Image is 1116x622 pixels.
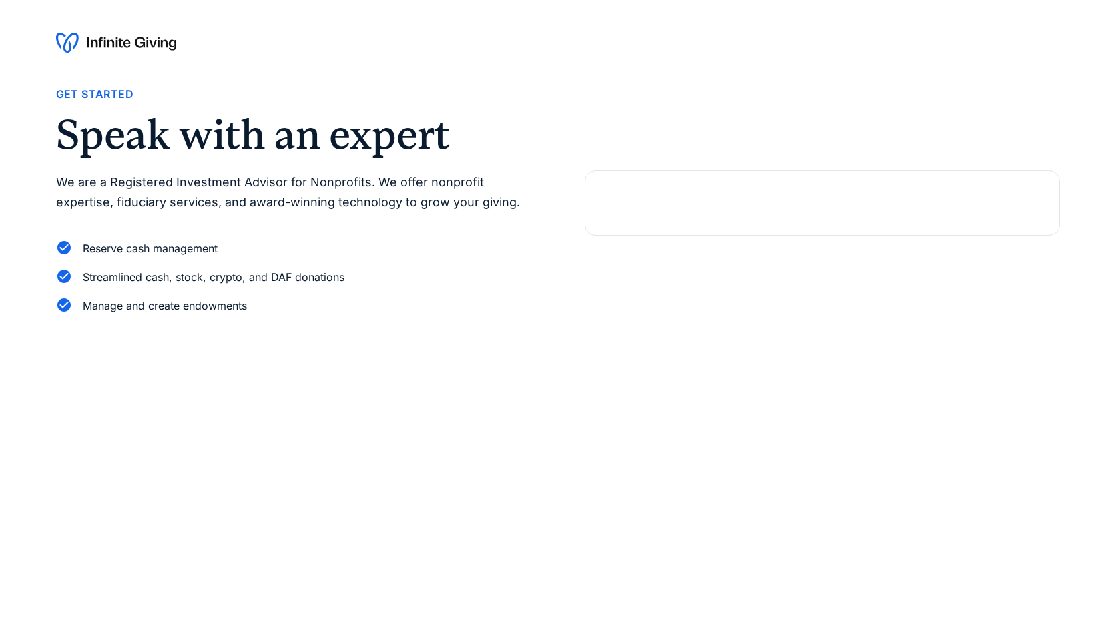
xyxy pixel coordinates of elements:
[83,240,218,258] div: Reserve cash management
[83,297,247,315] div: Manage and create endowments
[56,85,133,103] div: Get Started
[56,172,531,213] p: We are a Registered Investment Advisor for Nonprofits. We offer nonprofit expertise, fiduciary se...
[56,114,531,155] h2: Speak with an expert
[83,268,344,286] div: Streamlined cash, stock, crypto, and DAF donations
